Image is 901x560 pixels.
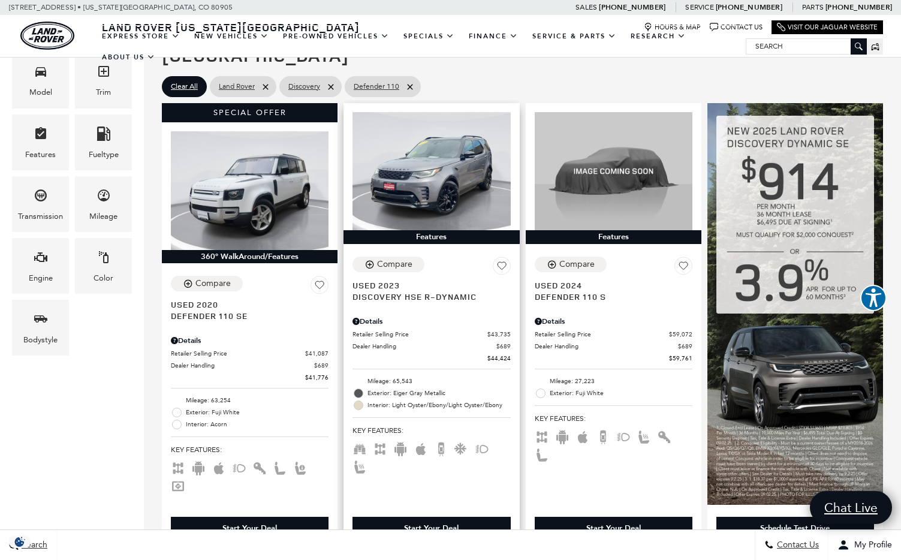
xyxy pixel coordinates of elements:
[273,463,287,471] span: Leather Seats
[367,399,510,411] span: Interior: Light Oyster/Ebony/Light Oyster/Ebony
[75,52,132,108] div: TrimTrim
[550,387,692,399] span: Exterior: Fuji White
[352,112,510,230] img: 2023 Land Rover Discovery HSE R-Dynamic
[162,103,338,122] div: Special Offer
[171,361,329,370] a: Dealer Handling $689
[535,257,607,272] button: Compare Vehicle
[535,330,669,339] span: Retailer Selling Price
[314,361,329,370] span: $689
[396,26,462,47] a: Specials
[860,285,887,311] button: Explore your accessibility options
[352,279,501,291] span: Used 2023
[12,238,69,294] div: EngineEngine
[34,247,48,272] span: Engine
[707,103,883,505] img: New Land Rover Discovery Lease and financing Offer Available
[860,285,887,314] aside: Accessibility Help Desk
[95,26,746,68] nav: Main Navigation
[596,432,610,440] span: Backup Camera
[849,540,892,550] span: My Profile
[29,272,53,285] div: Engine
[89,210,117,223] div: Mileage
[352,316,510,327] div: Pricing Details - Discovery HSE R-Dynamic
[559,259,595,270] div: Compare
[162,250,338,263] div: 360° WalkAround/Features
[94,272,113,285] div: Color
[454,444,469,452] span: Cooled Seats
[95,47,162,68] a: About Us
[535,316,692,327] div: Pricing Details - Defender 110 S
[555,432,569,440] span: Android Auto
[311,276,329,299] button: Save Vehicle
[526,230,701,243] div: Features
[373,444,387,452] span: AWD
[487,354,511,363] span: $44,424
[352,342,496,351] span: Dealer Handling
[6,535,34,548] section: Click to Open Cookie Consent Modal
[191,463,206,471] span: Android Auto
[29,86,52,99] div: Model
[232,463,246,471] span: Fog Lights
[171,349,305,358] span: Retailer Selling Price
[252,463,267,471] span: Keyless Entry
[12,52,69,108] div: ModelModel
[825,2,892,12] a: [PHONE_NUMBER]
[352,444,367,452] span: Third Row Seats
[12,115,69,170] div: FeaturesFeatures
[171,299,320,310] span: Used 2020
[171,361,314,370] span: Dealer Handling
[288,79,320,94] span: Discovery
[637,432,651,440] span: Heated Seats
[95,26,187,47] a: EXPRESS STORE
[802,3,824,11] span: Parts
[535,354,692,363] a: $59,761
[810,491,892,524] a: Chat Live
[171,517,329,540] div: Start Your Deal
[716,2,782,12] a: [PHONE_NUMBER]
[20,22,74,50] img: Land Rover
[75,176,132,232] div: MileageMileage
[23,333,58,347] div: Bodystyle
[6,535,34,548] img: Opt-Out Icon
[171,131,329,249] img: 2020 Land Rover Defender 110 SE
[393,444,408,452] span: Android Auto
[535,342,692,351] a: Dealer Handling $689
[171,310,320,321] span: Defender 110 SE
[404,523,459,534] div: Start Your Deal
[9,3,233,11] a: [STREET_ADDRESS] • [US_STATE][GEOGRAPHIC_DATA], CO 80905
[623,26,693,47] a: Research
[305,373,329,382] span: $41,776
[818,499,884,516] span: Chat Live
[352,257,424,272] button: Compare Vehicle
[171,481,185,489] span: Navigation Sys
[25,148,56,161] div: Features
[657,432,671,440] span: Keyless Entry
[669,330,692,339] span: $59,072
[352,330,487,339] span: Retailer Selling Price
[535,330,692,339] a: Retailer Selling Price $59,072
[171,276,243,291] button: Compare Vehicle
[575,432,590,440] span: Apple Car-Play
[710,23,763,32] a: Contact Us
[586,523,641,534] div: Start Your Deal
[535,279,692,302] a: Used 2024Defender 110 S
[222,523,277,534] div: Start Your Deal
[34,185,48,210] span: Transmission
[102,20,360,34] span: Land Rover [US_STATE][GEOGRAPHIC_DATA]
[616,432,631,440] span: Fog Lights
[352,517,510,540] div: Start Your Deal
[678,342,692,351] span: $689
[674,257,692,279] button: Save Vehicle
[34,309,48,333] span: Bodystyle
[487,330,511,339] span: $43,735
[305,349,329,358] span: $41,087
[343,230,519,243] div: Features
[20,22,74,50] a: land-rover
[828,530,901,560] button: Open user profile menu
[352,462,367,470] span: Heated Seats
[186,407,329,419] span: Exterior: Fuji White
[171,463,185,471] span: AWD
[212,463,226,471] span: Apple Car-Play
[535,375,692,387] li: Mileage: 27,223
[777,23,878,32] a: Visit Our Jaguar Website
[669,354,692,363] span: $59,761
